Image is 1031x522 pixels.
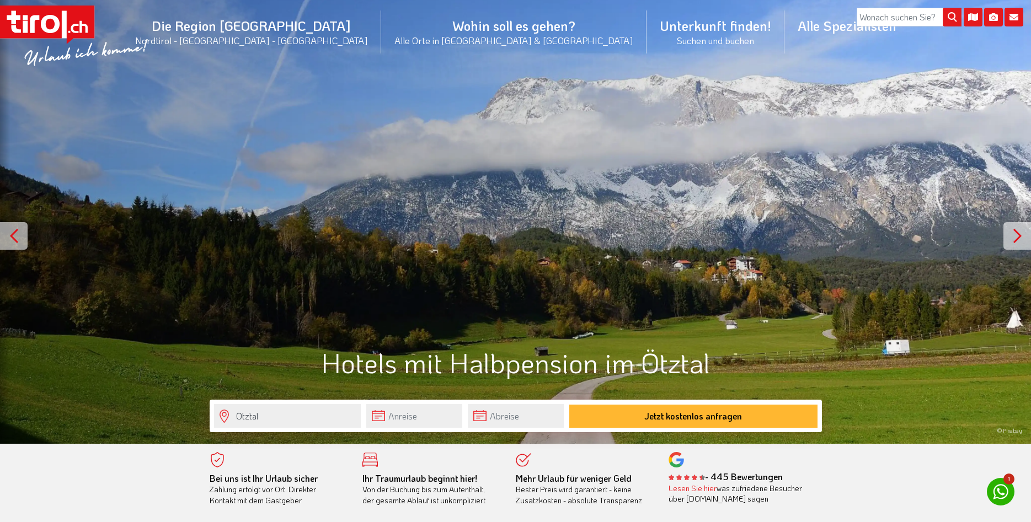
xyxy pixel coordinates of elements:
h1: Hotels mit Halbpension im Ötztal [210,347,822,378]
input: Abreise [468,404,564,428]
i: Kontakt [1005,8,1023,26]
small: Alle Orte in [GEOGRAPHIC_DATA] & [GEOGRAPHIC_DATA] [394,34,633,46]
div: Von der Buchung bis zum Aufenthalt, der gesamte Ablauf ist unkompliziert [362,473,499,506]
i: Fotogalerie [984,8,1003,26]
div: Zahlung erfolgt vor Ort. Direkter Kontakt mit dem Gastgeber [210,473,346,506]
a: Alle Spezialisten [784,5,910,46]
button: Jetzt kostenlos anfragen [569,405,818,428]
a: Wohin soll es gehen?Alle Orte in [GEOGRAPHIC_DATA] & [GEOGRAPHIC_DATA] [381,5,647,58]
small: Suchen und buchen [660,34,771,46]
i: Karte öffnen [964,8,982,26]
b: Bei uns ist Ihr Urlaub sicher [210,472,318,484]
a: Unterkunft finden!Suchen und buchen [647,5,784,58]
input: Wonach suchen Sie? [857,8,961,26]
input: Anreise [366,404,462,428]
a: Die Region [GEOGRAPHIC_DATA]Nordtirol - [GEOGRAPHIC_DATA] - [GEOGRAPHIC_DATA] [122,5,381,58]
a: 1 [987,478,1014,505]
small: Nordtirol - [GEOGRAPHIC_DATA] - [GEOGRAPHIC_DATA] [135,34,368,46]
div: was zufriedene Besucher über [DOMAIN_NAME] sagen [669,483,805,504]
b: - 445 Bewertungen [669,471,783,482]
b: Ihr Traumurlaub beginnt hier! [362,472,477,484]
div: Bester Preis wird garantiert - keine Zusatzkosten - absolute Transparenz [516,473,653,506]
a: Lesen Sie hier [669,483,717,493]
b: Mehr Urlaub für weniger Geld [516,472,632,484]
span: 1 [1003,473,1014,485]
input: Wo soll's hingehen? [214,404,361,428]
